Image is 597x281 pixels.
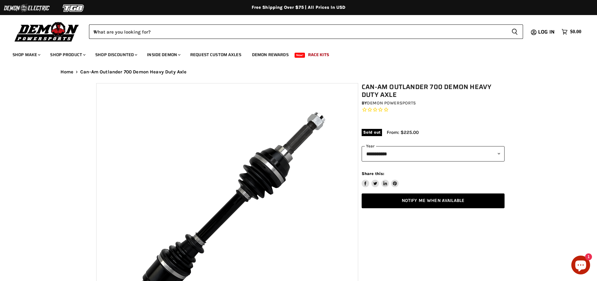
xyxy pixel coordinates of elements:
a: Shop Discounted [91,48,141,61]
img: TGB Logo 2 [50,2,97,14]
ul: Main menu [8,46,580,61]
button: Search [506,24,523,39]
span: Can-Am Outlander 700 Demon Heavy Duty Axle [80,69,186,75]
inbox-online-store-chat: Shopify online store chat [569,256,592,276]
span: Share this: [362,171,384,176]
a: Demon Rewards [247,48,293,61]
div: Free Shipping Over $75 | All Prices In USD [48,5,549,10]
span: Sold out [362,129,382,136]
a: Home [60,69,74,75]
img: Demon Electric Logo 2 [3,2,50,14]
a: Demon Powersports [367,100,416,106]
span: $0.00 [570,29,581,35]
a: Notify Me When Available [362,194,505,208]
input: When autocomplete results are available use up and down arrows to review and enter to select [89,24,506,39]
span: New! [295,53,305,58]
a: $0.00 [558,27,584,36]
select: year [362,146,505,162]
img: Demon Powersports [13,20,81,43]
nav: Breadcrumbs [48,69,549,75]
div: by [362,100,505,107]
h1: Can-Am Outlander 700 Demon Heavy Duty Axle [362,83,505,99]
span: Log in [538,28,555,36]
form: Product [89,24,523,39]
a: Request Custom Axles [186,48,246,61]
a: Inside Demon [142,48,184,61]
a: Shop Make [8,48,44,61]
span: From: $225.00 [387,130,419,135]
a: Race Kits [303,48,334,61]
span: Rated 0.0 out of 5 stars 0 reviews [362,107,505,113]
a: Log in [535,29,558,35]
a: Shop Product [45,48,89,61]
aside: Share this: [362,171,399,188]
